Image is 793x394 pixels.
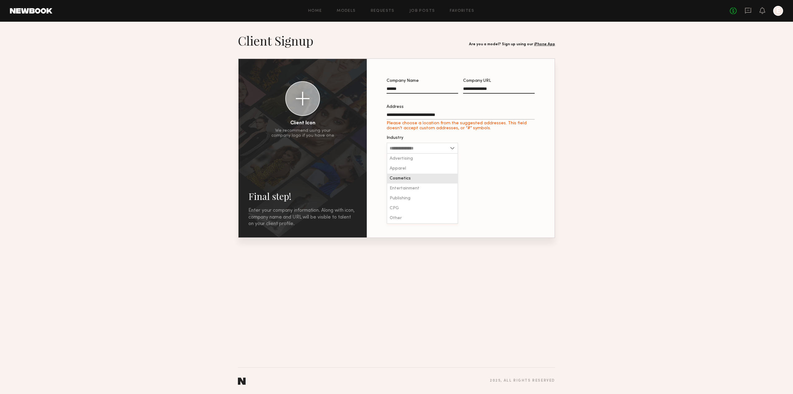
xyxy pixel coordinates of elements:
[773,6,783,16] a: E
[469,42,555,46] div: Are you a model? Sign up using our
[238,33,313,48] h1: Client Signup
[450,9,474,13] a: Favorites
[271,128,334,138] div: We recommend using your company logo if you have one
[337,9,356,13] a: Models
[390,206,399,210] span: CPG
[387,79,458,83] div: Company Name
[534,42,555,46] a: iPhone App
[371,9,395,13] a: Requests
[390,166,406,171] span: Apparel
[490,379,555,383] div: 2025 , all rights reserved
[387,105,535,109] div: Address
[248,190,357,202] h2: Final step!
[390,196,410,201] span: Publishing
[390,186,419,191] span: Entertainment
[463,79,535,83] div: Company URL
[308,9,322,13] a: Home
[387,113,535,120] input: AddressPlease choose a location from the suggested addresses. This field doesn’t accept custom ad...
[463,86,535,94] input: Company URL
[410,9,435,13] a: Job Posts
[387,121,535,131] div: Please choose a location from the suggested addresses. This field doesn’t accept custom addresses...
[290,121,315,126] div: Client Icon
[390,216,402,220] span: Other
[248,207,357,228] div: Enter your company information. Along with icon, company name and URL will be visible to talent o...
[387,136,458,140] div: Industry
[387,86,458,94] input: Company Name
[390,157,413,161] span: Advertising
[390,176,411,181] span: Cosmetics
